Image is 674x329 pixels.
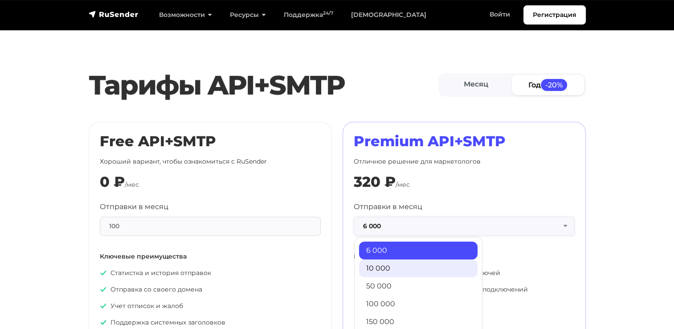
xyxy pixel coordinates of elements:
[440,75,512,95] a: Месяц
[100,252,321,261] p: Ключевые преимущества
[354,269,361,276] img: icon-ok.svg
[100,301,321,311] p: Учет отписок и жалоб
[354,302,361,309] img: icon-ok.svg
[100,133,321,150] h2: Free API+SMTP
[359,277,478,295] a: 50 000
[359,259,478,277] a: 10 000
[354,217,575,236] button: 6 000
[89,69,438,101] h2: Тарифы API+SMTP
[89,10,139,19] img: RuSender
[275,6,342,24] a: Поддержка24/7
[359,242,478,259] a: 6 000
[359,295,478,313] a: 100 000
[342,6,435,24] a: [DEMOGRAPHIC_DATA]
[512,75,584,95] a: Год
[354,173,396,190] div: 320 ₽
[100,173,125,190] div: 0 ₽
[100,268,321,278] p: Статистка и история отправок
[100,319,107,326] img: icon-ok.svg
[354,202,422,212] label: Отправки в месяц
[354,133,575,150] h2: Premium API+SMTP
[100,157,321,166] p: Хороший вариант, чтобы ознакомиться с RuSender
[541,79,568,91] span: -20%
[354,268,575,278] p: Неограниченное количество API ключей
[323,10,333,16] sup: 24/7
[354,252,575,261] p: Все что входит в «Free», плюс:
[100,269,107,276] img: icon-ok.svg
[354,285,575,294] p: Неограниченное количество SMTP подключений
[100,302,107,309] img: icon-ok.svg
[150,6,221,24] a: Возможности
[523,5,586,25] a: Регистрация
[100,286,107,293] img: icon-ok.svg
[100,202,168,212] label: Отправки в месяц
[100,285,321,294] p: Отправка со своего домена
[100,318,321,327] p: Поддержка системных заголовков
[354,301,575,311] p: Приоритетная поддержка
[396,181,410,189] span: /мес
[125,181,139,189] span: /мес
[354,157,575,166] p: Отличное решение для маркетологов
[354,286,361,293] img: icon-ok.svg
[221,6,275,24] a: Ресурсы
[481,5,519,24] a: Войти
